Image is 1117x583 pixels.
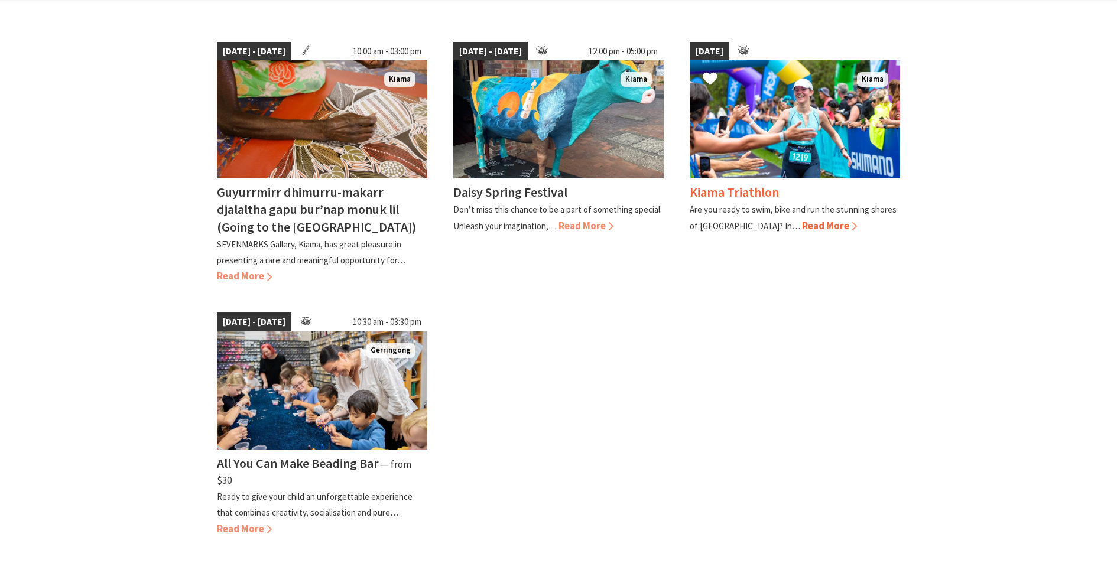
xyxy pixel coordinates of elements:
h4: Daisy Spring Festival [453,184,567,200]
p: SEVENMARKS Gallery, Kiama, has great pleasure in presenting a rare and meaningful opportunity for… [217,239,405,266]
span: Read More [217,269,272,282]
button: Click to Favourite Kiama Triathlon [691,60,729,100]
h4: Guyurrmirr dhimurru-makarr djalaltha gapu bur’nap monuk lil (Going to the [GEOGRAPHIC_DATA]) [217,184,416,234]
span: Kiama [857,72,888,87]
span: Read More [802,219,857,232]
span: [DATE] - [DATE] [217,42,291,61]
p: Are you ready to swim, bike and run the stunning shores of [GEOGRAPHIC_DATA]? In… [690,204,897,231]
span: Read More [217,522,272,535]
p: Don’t miss this chance to be a part of something special. Unleash your imagination,… [453,204,662,231]
h4: Kiama Triathlon [690,184,779,200]
span: 12:00 pm - 05:00 pm [583,42,664,61]
span: 10:00 am - 03:00 pm [347,42,427,61]
a: [DATE] - [DATE] 10:00 am - 03:00 pm Aboriginal artist Joy Borruwa sitting on the floor painting K... [217,42,427,285]
img: Dairy Cow Art [453,60,664,178]
span: [DATE] - [DATE] [217,312,291,331]
img: groups family kids adults can all bead at our workshops [217,331,427,450]
p: Ready to give your child an unforgettable experience that combines creativity, socialisation and ... [217,491,413,518]
span: Gerringong [366,343,415,358]
a: [DATE] - [DATE] 10:30 am - 03:30 pm groups family kids adults can all bead at our workshops Gerri... [217,312,427,537]
a: [DATE] - [DATE] 12:00 pm - 05:00 pm Dairy Cow Art Kiama Daisy Spring Festival Don’t miss this cha... [453,42,664,285]
span: 10:30 am - 03:30 pm [347,312,427,331]
a: [DATE] kiamatriathlon Kiama Kiama Triathlon Are you ready to swim, bike and run the stunning shor... [690,42,900,285]
span: [DATE] [690,42,729,61]
img: Aboriginal artist Joy Borruwa sitting on the floor painting [217,60,427,178]
span: [DATE] - [DATE] [453,42,528,61]
h4: All You Can Make Beading Bar [217,455,379,471]
img: kiamatriathlon [690,60,900,178]
span: Kiama [621,72,652,87]
span: Read More [558,219,613,232]
span: Kiama [384,72,415,87]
